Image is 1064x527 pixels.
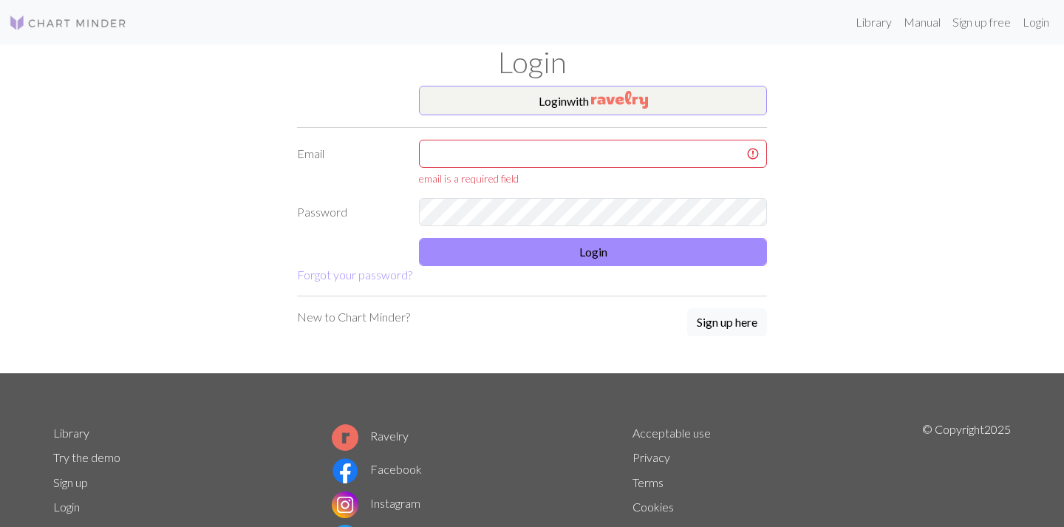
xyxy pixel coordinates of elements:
[419,171,767,186] div: email is a required field
[687,308,767,338] a: Sign up here
[1017,7,1055,37] a: Login
[332,458,358,484] img: Facebook logo
[288,140,410,186] label: Email
[53,450,120,464] a: Try the demo
[332,492,358,518] img: Instagram logo
[297,268,412,282] a: Forgot your password?
[332,496,420,510] a: Instagram
[332,424,358,451] img: Ravelry logo
[297,308,410,326] p: New to Chart Minder?
[53,500,80,514] a: Login
[332,429,409,443] a: Ravelry
[332,462,422,476] a: Facebook
[632,450,670,464] a: Privacy
[419,86,767,115] button: Loginwith
[288,198,410,226] label: Password
[419,238,767,266] button: Login
[947,7,1017,37] a: Sign up free
[898,7,947,37] a: Manual
[632,475,664,489] a: Terms
[53,426,89,440] a: Library
[850,7,898,37] a: Library
[632,500,674,514] a: Cookies
[53,475,88,489] a: Sign up
[44,44,1020,80] h1: Login
[9,14,127,32] img: Logo
[591,91,648,109] img: Ravelry
[632,426,711,440] a: Acceptable use
[687,308,767,336] button: Sign up here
